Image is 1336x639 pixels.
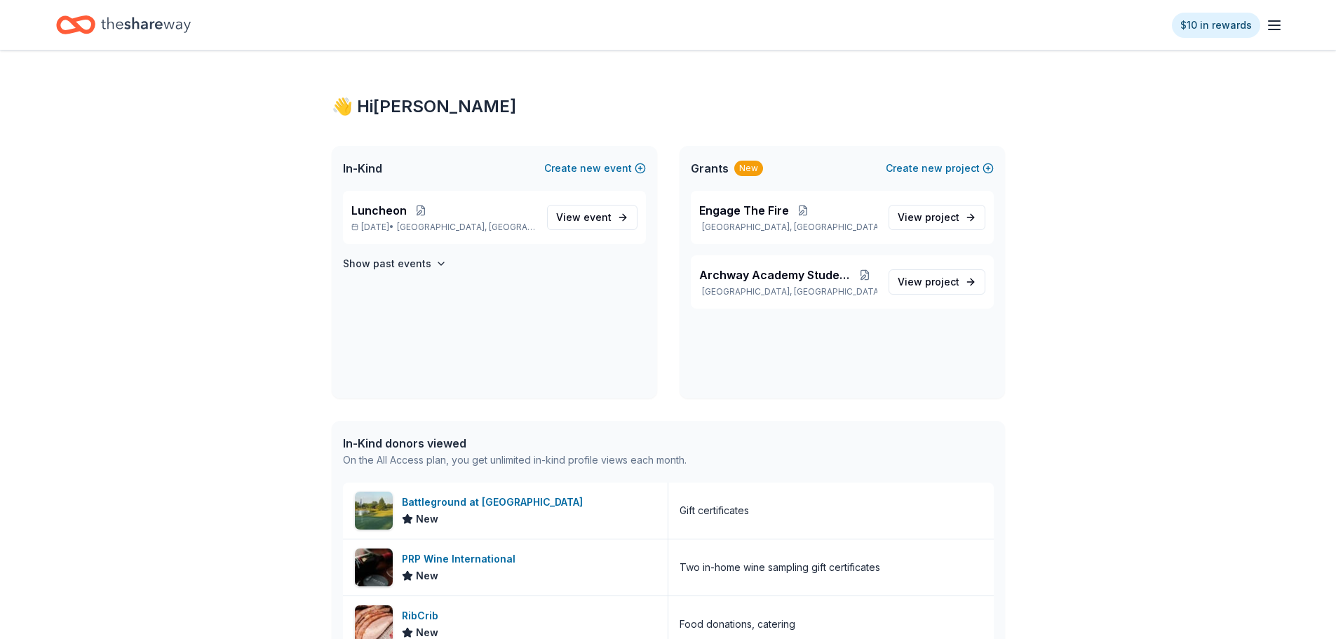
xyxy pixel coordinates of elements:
[402,494,588,511] div: Battleground at [GEOGRAPHIC_DATA]
[343,435,687,452] div: In-Kind donors viewed
[343,452,687,469] div: On the All Access plan, you get unlimited in-kind profile views each month.
[925,276,959,288] span: project
[889,269,985,295] a: View project
[355,492,393,530] img: Image for Battleground at Deer Park
[351,202,407,219] span: Luncheon
[734,161,763,176] div: New
[351,222,536,233] p: [DATE] •
[343,160,382,177] span: In-Kind
[416,511,438,527] span: New
[544,160,646,177] button: Createnewevent
[402,607,444,624] div: RibCrib
[547,205,637,230] a: View event
[397,222,535,233] span: [GEOGRAPHIC_DATA], [GEOGRAPHIC_DATA]
[680,616,795,633] div: Food donations, catering
[889,205,985,230] a: View project
[1172,13,1260,38] a: $10 in rewards
[898,209,959,226] span: View
[402,551,521,567] div: PRP Wine International
[580,160,601,177] span: new
[680,559,880,576] div: Two in-home wine sampling gift certificates
[699,202,789,219] span: Engage The Fire
[699,286,877,297] p: [GEOGRAPHIC_DATA], [GEOGRAPHIC_DATA]
[556,209,612,226] span: View
[343,255,431,272] h4: Show past events
[699,267,853,283] span: Archway Academy Student Fund
[343,255,447,272] button: Show past events
[680,502,749,519] div: Gift certificates
[898,274,959,290] span: View
[56,8,191,41] a: Home
[583,211,612,223] span: event
[416,567,438,584] span: New
[925,211,959,223] span: project
[886,160,994,177] button: Createnewproject
[691,160,729,177] span: Grants
[922,160,943,177] span: new
[699,222,877,233] p: [GEOGRAPHIC_DATA], [GEOGRAPHIC_DATA]
[355,549,393,586] img: Image for PRP Wine International
[332,95,1005,118] div: 👋 Hi [PERSON_NAME]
